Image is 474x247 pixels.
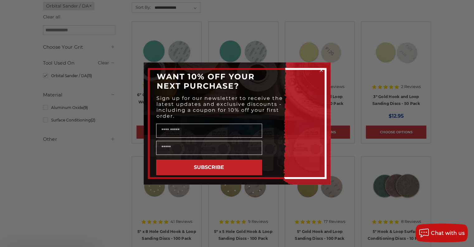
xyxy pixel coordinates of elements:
span: Chat with us [431,230,465,236]
input: Email [156,141,262,155]
span: Sign up for our newsletter to receive the latest updates and exclusive discounts - including a co... [156,95,283,119]
span: WANT 10% OFF YOUR NEXT PURCHASE? [157,72,255,91]
button: SUBSCRIBE [156,160,262,175]
button: Chat with us [415,224,468,242]
button: Close dialog [318,67,324,73]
